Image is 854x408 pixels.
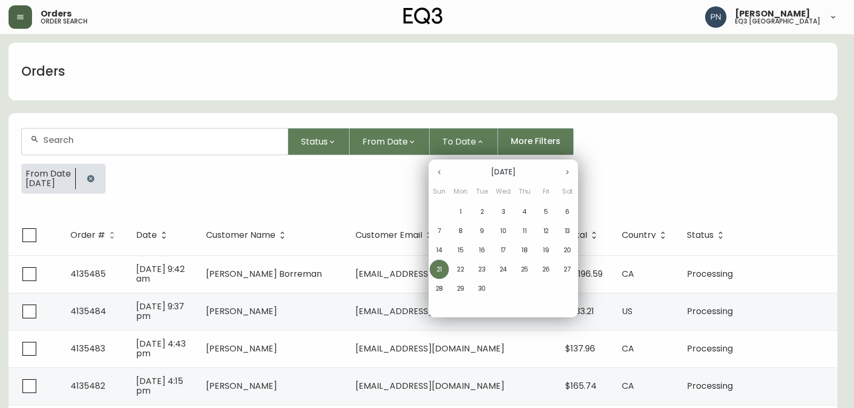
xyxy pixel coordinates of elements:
[502,207,505,217] p: 3
[515,241,534,260] button: 18
[536,202,556,221] button: 5
[536,186,556,197] span: Fri
[515,186,534,197] span: Thu
[564,245,572,255] p: 20
[515,221,534,241] button: 11
[542,265,550,274] p: 26
[430,186,449,197] span: Sun
[451,241,470,260] button: 15
[436,284,444,293] p: 28
[480,226,484,236] p: 9
[451,260,470,279] button: 22
[494,260,513,279] button: 24
[480,207,484,217] p: 2
[494,241,513,260] button: 17
[515,260,534,279] button: 25
[558,260,577,279] button: 27
[430,221,449,241] button: 7
[494,221,513,241] button: 10
[558,202,577,221] button: 6
[564,265,571,274] p: 27
[437,265,442,274] p: 21
[543,245,549,255] p: 19
[436,245,442,255] p: 14
[472,202,492,221] button: 2
[472,279,492,298] button: 30
[536,221,556,241] button: 12
[479,245,485,255] p: 16
[500,265,508,274] p: 24
[451,202,470,221] button: 1
[430,260,449,279] button: 21
[494,202,513,221] button: 3
[451,186,470,197] span: Mon
[523,207,527,217] p: 4
[472,260,492,279] button: 23
[472,241,492,260] button: 16
[472,221,492,241] button: 9
[457,284,465,293] p: 29
[565,226,571,236] p: 13
[494,186,513,197] span: Wed
[515,202,534,221] button: 4
[457,245,464,255] p: 15
[450,166,557,178] p: [DATE]
[472,186,492,197] span: Tue
[521,245,528,255] p: 18
[458,226,463,236] p: 8
[501,245,507,255] p: 17
[451,221,470,241] button: 8
[523,226,527,236] p: 11
[451,279,470,298] button: 29
[438,226,441,236] p: 7
[558,186,577,197] span: Sat
[558,221,577,241] button: 13
[536,260,556,279] button: 26
[558,241,577,260] button: 20
[544,207,548,217] p: 5
[460,207,462,217] p: 1
[457,265,464,274] p: 22
[430,279,449,298] button: 28
[536,241,556,260] button: 19
[430,241,449,260] button: 14
[478,284,486,293] p: 30
[565,207,570,217] p: 6
[500,226,507,236] p: 10
[543,226,549,236] p: 12
[478,265,486,274] p: 23
[521,265,529,274] p: 25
